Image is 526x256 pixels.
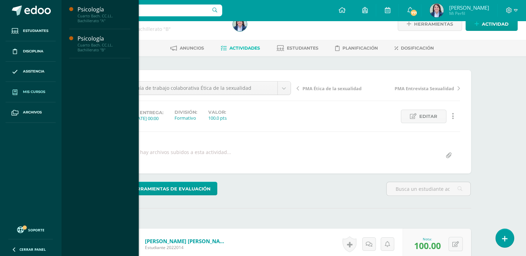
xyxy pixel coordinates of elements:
[6,82,56,102] a: Mis cursos
[23,49,43,54] span: Disciplina
[133,82,272,95] span: Guía de trabajo colaborativa Ética de la sexualidad
[170,43,204,54] a: Anuncios
[128,82,291,95] a: Guía de trabajo colaborativa Ética de la sexualidad
[23,69,44,74] span: Asistencia
[208,110,227,115] label: Valor:
[395,85,454,92] span: PMA Entrevista Sexualidad
[6,21,56,41] a: Estudiantes
[387,182,470,196] input: Busca un estudiante aquí...
[88,16,225,26] h1: Psicología
[175,110,197,115] label: División:
[78,6,130,14] div: Psicología
[398,17,462,31] a: Herramientas
[401,45,434,51] span: Dosificación
[145,245,228,250] span: Estudiante 2022014
[78,35,130,52] a: PsicologíaCuarto Bach. CC.LL. Bachillerato "B"
[419,110,437,123] span: Editar
[410,9,418,17] span: 771
[414,18,453,31] span: Herramientas
[277,43,318,54] a: Estudiantes
[466,17,518,31] a: Actividad
[28,228,44,232] span: Soporte
[430,3,444,17] img: 7189dd0a2475061f524ba7af0511f049.png
[229,45,260,51] span: Actividades
[78,6,130,23] a: PsicologíaCuarto Bach. CC.LL. Bachillerato "A"
[208,115,227,121] div: 100.0 pts
[378,85,460,92] a: PMA Entrevista Sexualidad
[23,89,45,95] span: Mis cursos
[233,17,247,31] img: 7189dd0a2475061f524ba7af0511f049.png
[180,45,204,51] span: Anuncios
[66,5,222,16] input: Busca un usuario...
[78,14,130,23] div: Cuarto Bach. CC.LL. Bachillerato "A"
[19,247,46,252] span: Cerrar panel
[297,85,378,92] a: PMA Ética de la sexualidad
[287,45,318,51] span: Estudiantes
[414,240,441,251] span: 100.00
[23,110,42,115] span: Archivos
[414,237,441,241] div: Nota:
[78,35,130,43] div: Psicología
[482,18,509,31] span: Actividad
[335,43,378,54] a: Planificación
[395,43,434,54] a: Dosificación
[175,115,197,121] div: Formativo
[342,45,378,51] span: Planificación
[78,43,130,52] div: Cuarto Bach. CC.LL. Bachillerato "B"
[6,102,56,123] a: Archivos
[23,28,48,34] span: Estudiantes
[449,10,489,16] span: Mi Perfil
[6,62,56,82] a: Asistencia
[130,182,211,195] span: Herramientas de evaluación
[133,115,163,121] div: [DATE] 00:00
[145,238,228,245] a: [PERSON_NAME] [PERSON_NAME]
[221,43,260,54] a: Actividades
[132,149,231,162] div: No hay archivos subidos a esta actividad...
[302,85,362,92] span: PMA Ética de la sexualidad
[449,4,489,11] span: [PERSON_NAME]
[8,225,53,234] a: Soporte
[6,41,56,62] a: Disciplina
[116,182,217,195] a: Herramientas de evaluación
[88,26,225,32] div: Cuarto Bach. CC.LL. Bachillerato 'B'
[140,110,163,115] span: Entrega:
